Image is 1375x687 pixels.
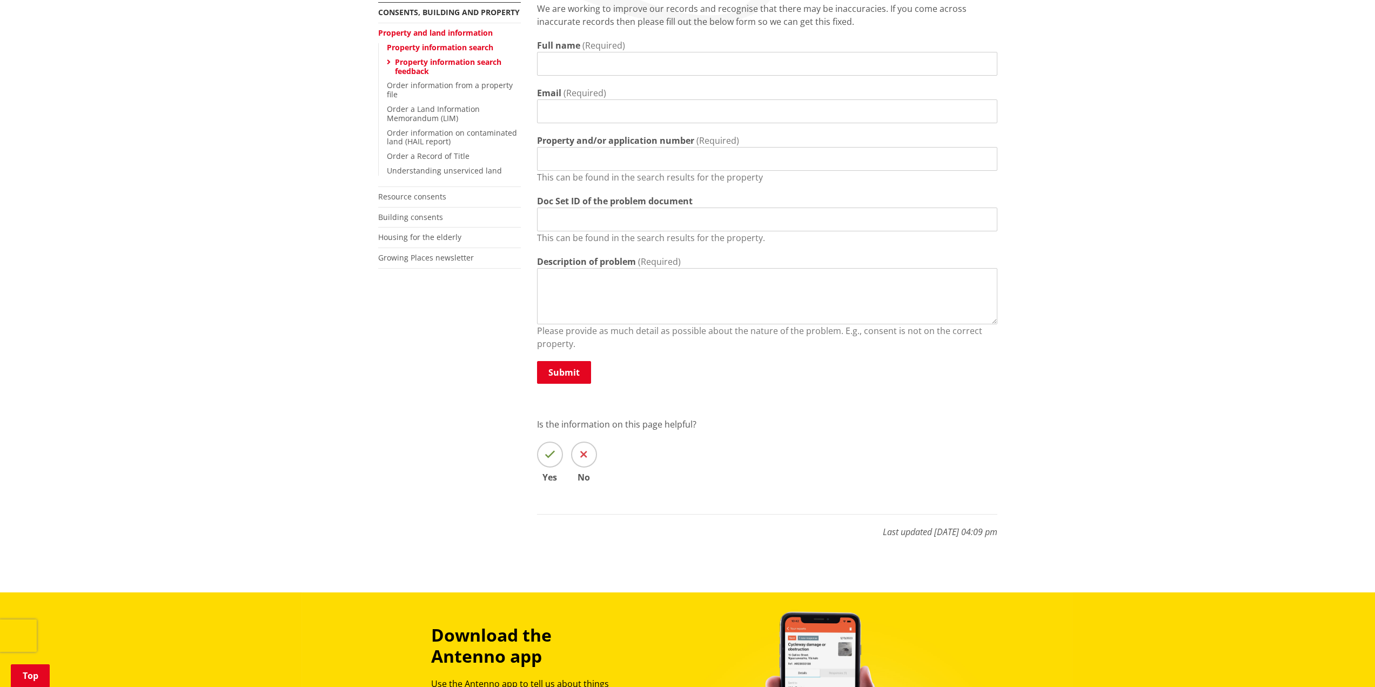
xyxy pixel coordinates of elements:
a: Growing Places newsletter [378,252,474,263]
label: Email [537,86,561,99]
iframe: Messenger Launcher [1325,642,1364,681]
a: Property information search [387,42,493,52]
button: Submit [537,361,591,384]
label: Full name [537,39,580,52]
span: (Required) [582,39,625,51]
label: Description of problem [537,255,636,268]
a: Order information on contaminated land (HAIL report) [387,128,517,147]
a: Top [11,664,50,687]
span: (Required) [564,87,606,99]
span: (Required) [638,256,681,268]
a: Property information search feedback [395,57,501,76]
a: Resource consents [378,191,446,202]
h3: Download the Antenno app [431,625,627,666]
p: This can be found in the search results for the property. [537,231,997,244]
a: Order information from a property file [387,80,513,99]
span: No [571,473,597,482]
label: Doc Set ID of the problem document [537,195,693,208]
a: Consents, building and property [378,7,520,17]
p: Please provide as much detail as possible about the nature of the problem. E.g., consent is not o... [537,324,997,350]
a: Building consents [378,212,443,222]
span: Yes [537,473,563,482]
label: Property and/or application number [537,134,694,147]
a: Order a Land Information Memorandum (LIM) [387,104,480,123]
a: Understanding unserviced land [387,165,502,176]
a: Order a Record of Title [387,151,469,161]
p: This can be found in the search results for the property [537,171,997,184]
a: Property and land information [378,28,493,38]
span: (Required) [696,135,739,146]
p: Is the information on this page helpful? [537,418,997,431]
p: Last updated [DATE] 04:09 pm [537,514,997,538]
p: We are working to improve our records and recognise that there may be inaccuracies. If you come a... [537,2,997,28]
a: Housing for the elderly [378,232,461,242]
